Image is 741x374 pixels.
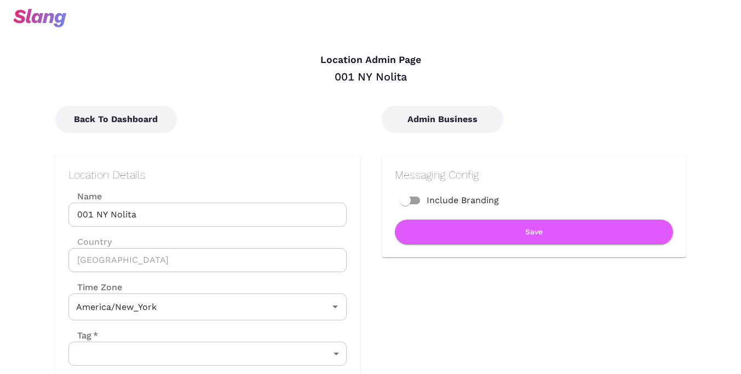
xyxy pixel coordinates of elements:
div: 001 NY Nolita [55,70,686,84]
span: Include Branding [427,194,499,207]
label: Name [68,190,347,203]
h2: Location Details [68,168,347,181]
h4: Location Admin Page [55,54,686,66]
img: svg+xml;base64,PHN2ZyB3aWR0aD0iOTciIGhlaWdodD0iMzQiIHZpZXdCb3g9IjAgMCA5NyAzNCIgZmlsbD0ibm9uZSIgeG... [13,9,66,27]
label: Tag [68,329,98,342]
a: Admin Business [382,114,503,124]
h2: Messaging Config [395,168,673,181]
button: Open [328,299,343,314]
a: Back To Dashboard [55,114,177,124]
button: Admin Business [382,106,503,133]
label: Time Zone [68,281,347,294]
button: Save [395,220,673,244]
button: Back To Dashboard [55,106,177,133]
label: Country [68,235,347,248]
